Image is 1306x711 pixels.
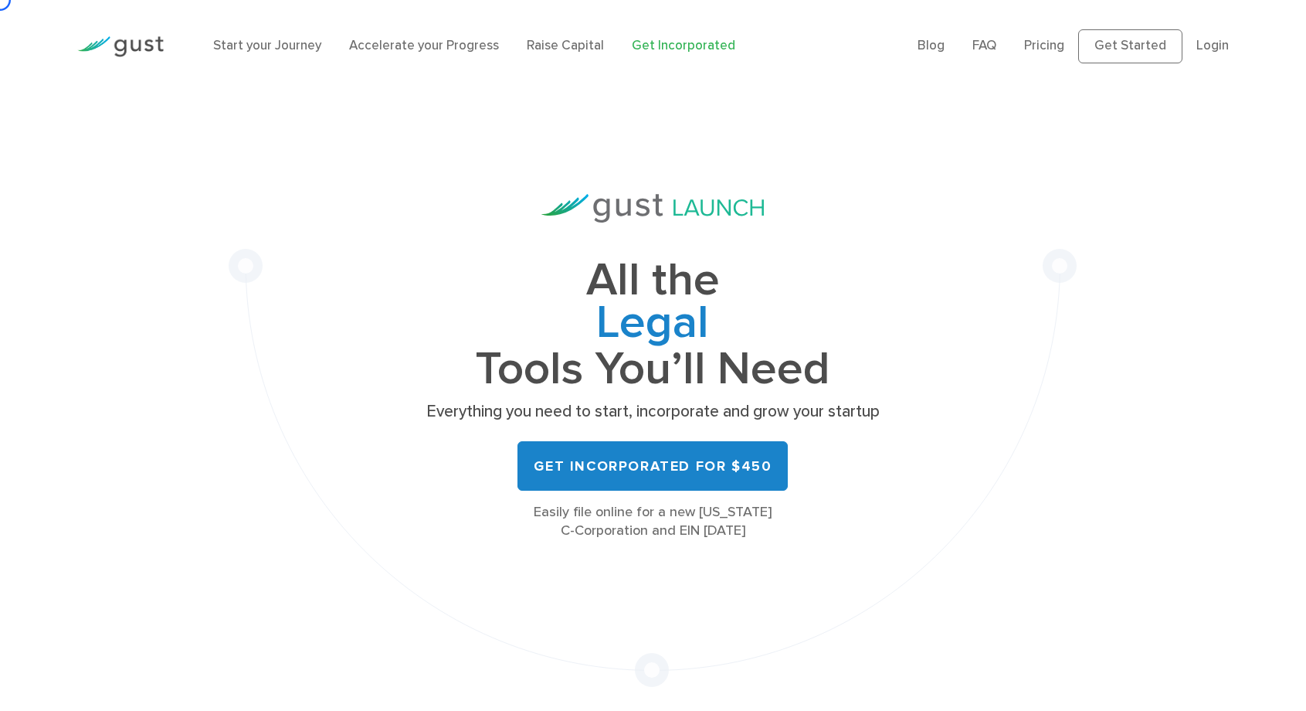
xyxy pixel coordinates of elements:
[213,38,321,53] a: Start your Journey
[918,38,945,53] a: Blog
[632,38,735,53] a: Get Incorporated
[421,503,884,540] div: Easily file online for a new [US_STATE] C-Corporation and EIN [DATE]
[77,36,164,57] img: Gust Logo
[527,38,604,53] a: Raise Capital
[1024,38,1064,53] a: Pricing
[517,441,788,491] a: Get Incorporated for $450
[541,194,764,223] img: Gust Launch Logo
[421,302,884,349] span: Legal
[1078,29,1182,63] a: Get Started
[349,38,499,53] a: Accelerate your Progress
[1196,38,1229,53] a: Login
[972,38,996,53] a: FAQ
[421,401,884,423] p: Everything you need to start, incorporate and grow your startup
[421,260,884,390] h1: All the Tools You’ll Need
